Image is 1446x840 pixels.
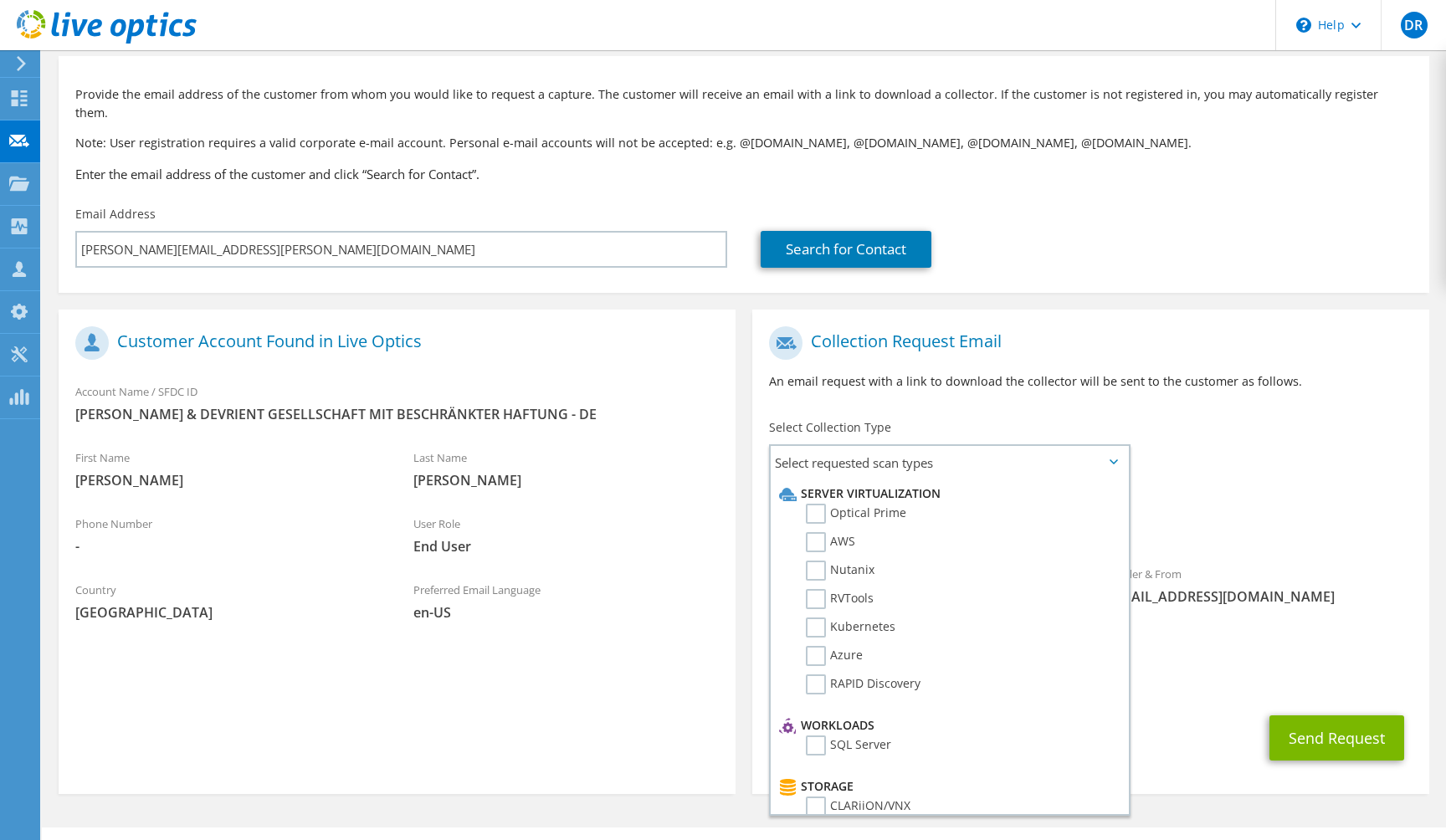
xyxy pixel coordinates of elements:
[806,674,920,694] label: RAPID Discovery
[75,206,156,223] label: Email Address
[59,506,397,564] div: Phone Number
[75,471,380,489] span: [PERSON_NAME]
[806,646,863,666] label: Azure
[752,486,1429,548] div: Requested Collections
[413,537,718,556] span: End User
[75,537,380,556] span: -
[1296,18,1311,33] svg: \n
[806,504,906,524] label: Optical Prime
[59,374,736,432] div: Account Name / SFDC ID
[806,735,891,755] label: SQL Server
[806,589,874,609] label: RVTools
[771,446,1129,479] span: Select requested scan types
[1401,12,1428,38] span: DR
[75,134,1413,152] p: Note: User registration requires a valid corporate e-mail account. Personal e-mail accounts will ...
[75,165,1413,183] h3: Enter the email address of the customer and click “Search for Contact”.
[1090,556,1428,614] div: Sender & From
[1269,715,1404,761] button: Send Request
[75,603,380,622] span: [GEOGRAPHIC_DATA]
[59,572,397,630] div: Country
[75,85,1413,122] p: Provide the email address of the customer from whom you would like to request a capture. The cust...
[59,440,397,498] div: First Name
[769,419,891,436] label: Select Collection Type
[769,372,1413,391] p: An email request with a link to download the collector will be sent to the customer as follows.
[1107,587,1412,606] span: [EMAIL_ADDRESS][DOMAIN_NAME]
[769,326,1404,360] h1: Collection Request Email
[413,471,718,489] span: [PERSON_NAME]
[397,572,735,630] div: Preferred Email Language
[75,326,710,360] h1: Customer Account Found in Live Optics
[775,776,1120,796] li: Storage
[75,405,719,423] span: [PERSON_NAME] & DEVRIENT GESELLSCHAFT MIT BESCHRÄNKTER HAFTUNG - DE
[413,603,718,622] span: en-US
[775,715,1120,735] li: Workloads
[752,641,1429,699] div: CC & Reply To
[761,231,931,268] a: Search for Contact
[775,484,1120,504] li: Server Virtualization
[806,561,874,581] label: Nutanix
[806,617,895,638] label: Kubernetes
[806,532,855,552] label: AWS
[806,796,910,817] label: CLARiiON/VNX
[397,440,735,498] div: Last Name
[397,506,735,564] div: User Role
[752,556,1090,633] div: To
